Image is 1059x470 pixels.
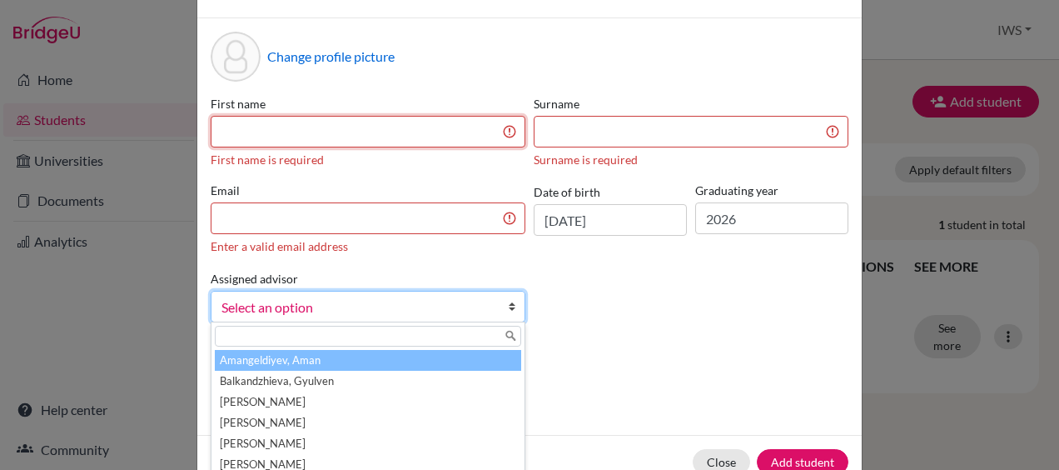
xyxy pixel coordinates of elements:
label: Email [211,182,525,199]
li: Balkandzhieva, Gyulven [215,371,521,392]
li: Amangeldiyev, Aman [215,350,521,371]
label: Assigned advisor [211,270,298,287]
input: dd/mm/yyyy [534,204,687,236]
li: [PERSON_NAME] [215,412,521,433]
label: Graduating year [695,182,848,199]
p: Parents [211,349,848,369]
label: Surname [534,95,848,112]
div: Profile picture [211,32,261,82]
div: First name is required [211,151,525,168]
div: Enter a valid email address [211,237,525,255]
div: Surname is required [534,151,848,168]
label: Date of birth [534,183,600,201]
label: First name [211,95,525,112]
span: Select an option [221,297,493,318]
li: [PERSON_NAME] [215,392,521,412]
li: [PERSON_NAME] [215,433,521,454]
